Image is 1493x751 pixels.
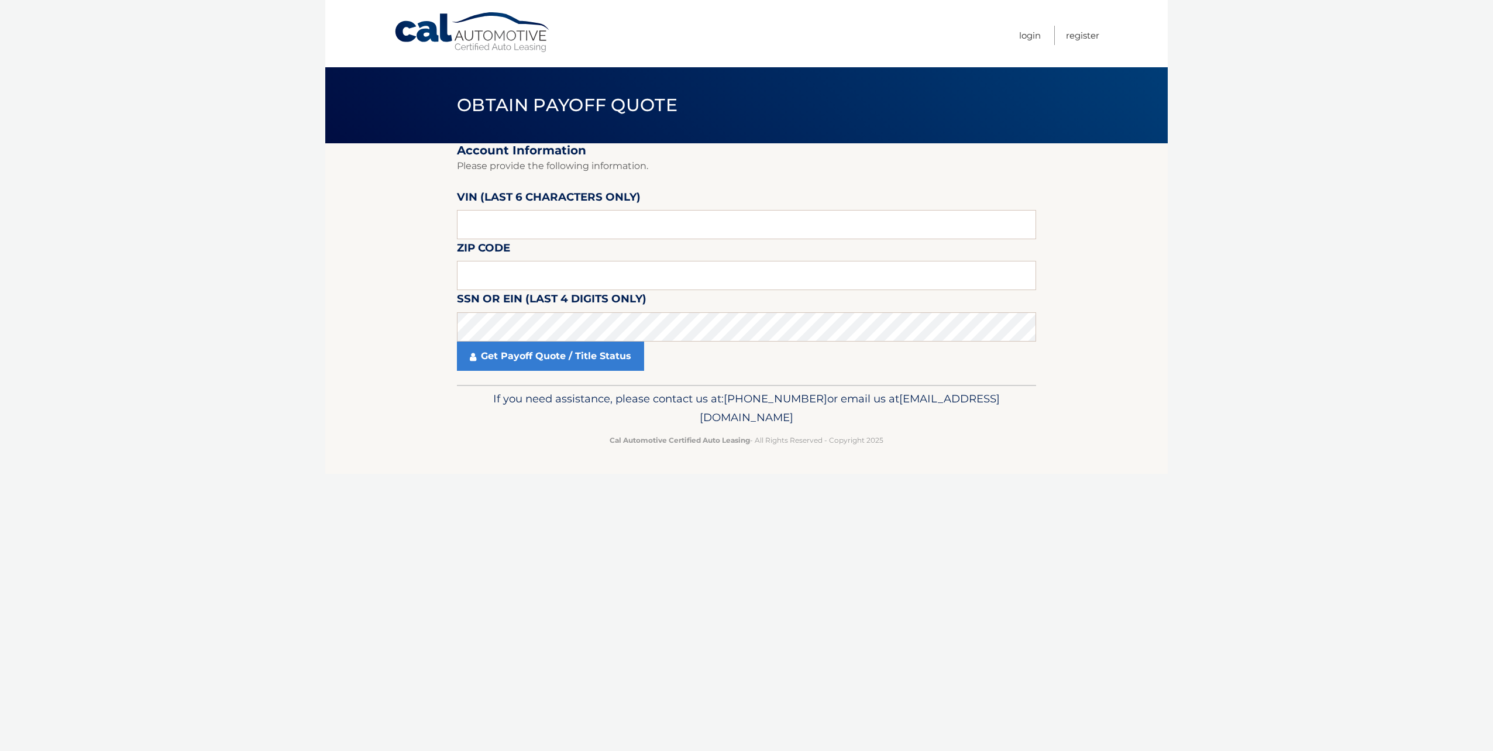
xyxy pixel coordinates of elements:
[1019,26,1041,45] a: Login
[610,436,750,445] strong: Cal Automotive Certified Auto Leasing
[724,392,827,405] span: [PHONE_NUMBER]
[457,290,646,312] label: SSN or EIN (last 4 digits only)
[457,239,510,261] label: Zip Code
[1066,26,1099,45] a: Register
[457,94,677,116] span: Obtain Payoff Quote
[457,342,644,371] a: Get Payoff Quote / Title Status
[457,158,1036,174] p: Please provide the following information.
[394,12,552,53] a: Cal Automotive
[457,143,1036,158] h2: Account Information
[457,188,641,210] label: VIN (last 6 characters only)
[465,390,1028,427] p: If you need assistance, please contact us at: or email us at
[465,434,1028,446] p: - All Rights Reserved - Copyright 2025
